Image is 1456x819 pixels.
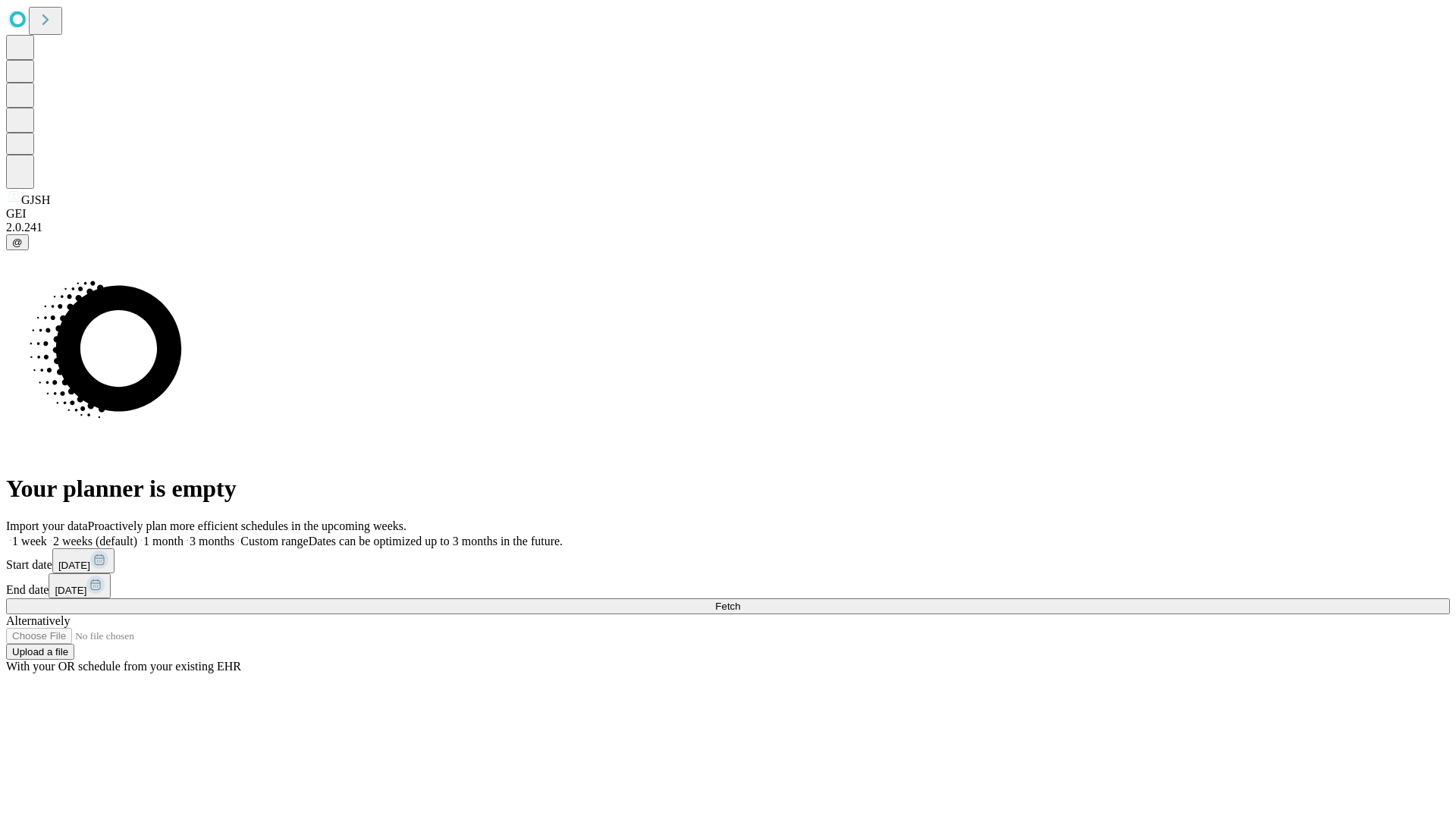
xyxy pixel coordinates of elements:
span: Custom range [240,535,308,548]
span: [DATE] [55,585,86,596]
button: Fetch [6,598,1450,614]
span: Import your data [6,519,88,532]
span: Alternatively [6,614,70,627]
span: 3 months [190,535,234,548]
span: Dates can be optimized up to 3 months in the future. [309,535,563,548]
span: 2 weeks (default) [53,535,137,548]
span: @ [12,237,23,248]
div: GEI [6,207,1450,221]
button: @ [6,234,29,250]
span: 1 month [143,535,184,548]
button: [DATE] [52,548,115,573]
h1: Your planner is empty [6,475,1450,503]
span: With your OR schedule from your existing EHR [6,660,241,673]
span: 1 week [12,535,47,548]
div: End date [6,573,1450,598]
span: Fetch [715,601,740,612]
span: Proactively plan more efficient schedules in the upcoming weeks. [88,519,406,532]
span: GJSH [21,193,50,206]
div: 2.0.241 [6,221,1450,234]
button: [DATE] [49,573,111,598]
span: [DATE] [58,560,90,571]
button: Upload a file [6,644,74,660]
div: Start date [6,548,1450,573]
